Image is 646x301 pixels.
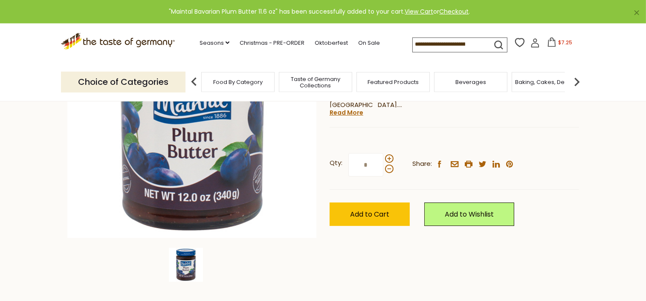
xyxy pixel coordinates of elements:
[350,209,389,219] span: Add to Cart
[169,248,203,282] img: Maintal Bavarian Plum Butter 11.6 oz
[358,38,380,48] a: On Sale
[61,72,185,93] p: Choice of Categories
[348,153,383,177] input: Qty:
[424,203,514,226] a: Add to Wishlist
[330,158,342,168] strong: Qty:
[330,203,410,226] button: Add to Cart
[315,38,348,48] a: Oktoberfest
[240,38,304,48] a: Christmas - PRE-ORDER
[330,108,363,117] a: Read More
[634,10,639,15] a: ×
[558,39,572,46] span: $7.25
[405,7,434,16] a: View Cart
[213,79,263,85] a: Food By Category
[7,7,632,17] div: "Maintal Bavarian Plum Butter 11.6 oz" has been successfully added to your cart. or .
[368,79,419,85] a: Featured Products
[185,73,203,90] img: previous arrow
[281,76,350,89] a: Taste of Germany Collections
[542,38,578,50] button: $7.25
[200,38,229,48] a: Seasons
[568,73,585,90] img: next arrow
[516,79,582,85] a: Baking, Cakes, Desserts
[412,159,432,169] span: Share:
[455,79,486,85] a: Beverages
[440,7,469,16] a: Checkout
